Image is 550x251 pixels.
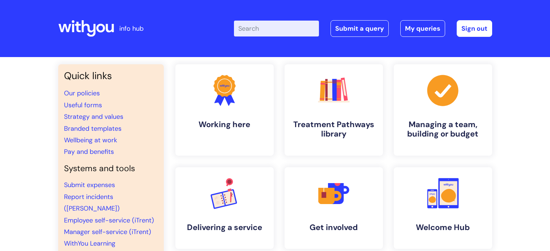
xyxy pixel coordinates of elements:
h4: Treatment Pathways library [290,120,377,139]
input: Search [234,21,319,36]
a: Get involved [285,167,383,249]
h4: Welcome Hub [400,223,486,232]
h4: Working here [181,120,268,129]
a: Treatment Pathways library [285,64,383,156]
div: | - [234,20,492,37]
h4: Get involved [290,223,377,232]
a: WithYou Learning [64,239,115,248]
h4: Systems and tools [64,164,158,174]
a: Manager self-service (iTrent) [64,228,151,236]
a: Branded templates [64,124,121,133]
h4: Delivering a service [181,223,268,232]
a: My queries [400,20,445,37]
a: Welcome Hub [394,167,492,249]
a: Pay and benefits [64,147,114,156]
a: Our policies [64,89,100,98]
a: Useful forms [64,101,102,109]
p: info hub [119,23,144,34]
a: Managing a team, building or budget [394,64,492,156]
a: Strategy and values [64,112,123,121]
h3: Quick links [64,70,158,82]
a: Submit expenses [64,181,115,189]
a: Delivering a service [175,167,274,249]
a: Wellbeing at work [64,136,117,144]
a: Submit a query [331,20,389,37]
a: Report incidents ([PERSON_NAME]) [64,192,120,213]
a: Employee self-service (iTrent) [64,216,154,225]
a: Sign out [457,20,492,37]
a: Working here [175,64,274,156]
h4: Managing a team, building or budget [400,120,486,139]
